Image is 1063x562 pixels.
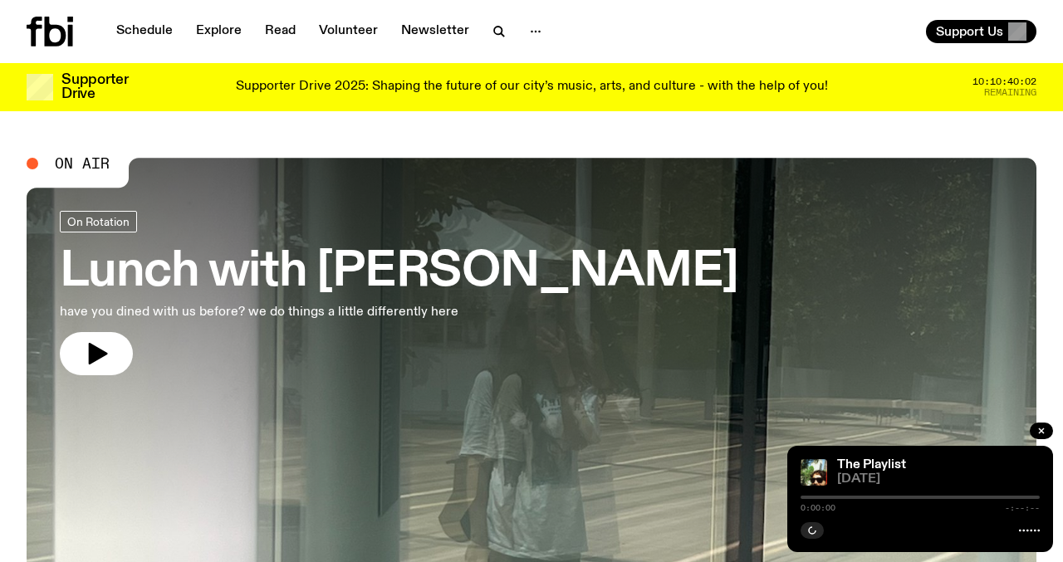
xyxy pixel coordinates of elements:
[186,20,252,43] a: Explore
[837,473,1040,486] span: [DATE]
[55,156,110,171] span: On Air
[801,504,835,512] span: 0:00:00
[936,24,1003,39] span: Support Us
[236,80,828,95] p: Supporter Drive 2025: Shaping the future of our city’s music, arts, and culture - with the help o...
[60,302,485,322] p: have you dined with us before? we do things a little differently here
[60,249,738,296] h3: Lunch with [PERSON_NAME]
[984,88,1036,97] span: Remaining
[60,211,137,232] a: On Rotation
[1005,504,1040,512] span: -:--:--
[972,77,1036,86] span: 10:10:40:02
[255,20,306,43] a: Read
[60,211,738,375] a: Lunch with [PERSON_NAME]have you dined with us before? we do things a little differently here
[61,73,128,101] h3: Supporter Drive
[309,20,388,43] a: Volunteer
[391,20,479,43] a: Newsletter
[106,20,183,43] a: Schedule
[67,215,130,227] span: On Rotation
[837,458,906,472] a: The Playlist
[926,20,1036,43] button: Support Us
